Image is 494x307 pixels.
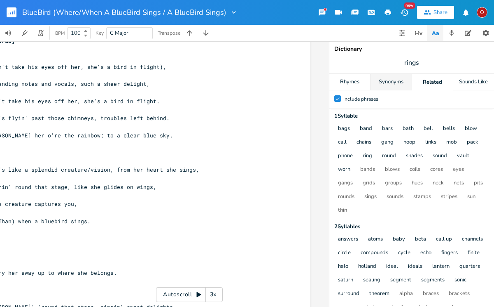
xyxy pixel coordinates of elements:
[468,250,480,257] button: finite
[360,125,372,132] button: band
[433,153,447,160] button: sound
[453,74,494,90] div: Sounds Like
[338,277,353,284] button: saturn
[369,290,389,298] button: theorem
[410,166,420,173] button: coils
[206,287,221,302] div: 3x
[432,263,450,270] button: lantern
[96,31,104,35] div: Key
[156,287,223,302] div: Autoscroll
[398,250,410,257] button: cycle
[363,180,375,187] button: grids
[385,166,400,173] button: blows
[467,139,478,146] button: pack
[357,139,371,146] button: chains
[110,29,128,37] span: C Major
[457,153,469,160] button: vault
[396,5,412,20] button: New
[358,263,376,270] button: holland
[453,166,464,173] button: eyes
[363,277,380,284] button: sealing
[338,194,354,201] button: rounds
[334,46,489,52] div: Dictionary
[338,166,350,173] button: worn
[424,125,433,132] button: bell
[338,250,351,257] button: circle
[338,263,348,270] button: halo
[420,250,431,257] button: echo
[474,180,483,187] button: pits
[368,236,383,243] button: atoms
[387,194,403,201] button: sounds
[338,125,350,132] button: bags
[408,263,422,270] button: ideals
[363,153,372,160] button: ring
[329,74,370,90] div: Rhymes
[334,224,489,229] div: 2 Syllable s
[338,236,358,243] button: answers
[462,236,483,243] button: channels
[55,31,65,35] div: BPM
[436,236,452,243] button: call up
[433,180,444,187] button: neck
[467,194,475,201] button: sun
[477,3,487,22] button: O
[338,153,353,160] button: phone
[370,74,411,90] div: Synonyms
[406,153,423,160] button: shades
[404,2,415,9] div: New
[459,263,480,270] button: quarters
[412,180,423,187] button: hues
[446,139,457,146] button: mob
[382,125,393,132] button: bars
[393,236,405,243] button: baby
[403,125,414,132] button: bath
[415,236,426,243] button: beta
[433,9,447,16] div: Share
[423,290,439,298] button: braces
[385,180,402,187] button: groups
[412,74,453,90] div: Related
[361,250,388,257] button: compounds
[425,139,436,146] button: links
[404,58,419,68] span: rings
[417,6,454,19] button: Share
[454,277,466,284] button: sonic
[338,139,347,146] button: call
[364,194,377,201] button: sings
[338,207,347,214] button: thin
[465,125,477,132] button: blow
[477,7,487,18] div: ozarrows13
[430,166,443,173] button: cores
[399,290,413,298] button: alpha
[454,180,464,187] button: nets
[403,139,415,146] button: hoop
[343,97,378,102] div: Include phrases
[441,194,457,201] button: stripes
[22,9,226,16] span: BlueBird (Where/When A BlueBird Sings / A BlueBird Sings)
[413,194,431,201] button: stamps
[421,277,445,284] button: segments
[158,31,180,35] div: Transpose
[334,113,489,119] div: 1 Syllable
[443,125,455,132] button: bells
[360,166,375,173] button: bands
[390,277,411,284] button: segment
[338,290,359,298] button: surround
[382,153,396,160] button: round
[449,290,470,298] button: brackets
[386,263,398,270] button: ideal
[441,250,458,257] button: fingers
[381,139,394,146] button: gang
[338,180,353,187] button: gangs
